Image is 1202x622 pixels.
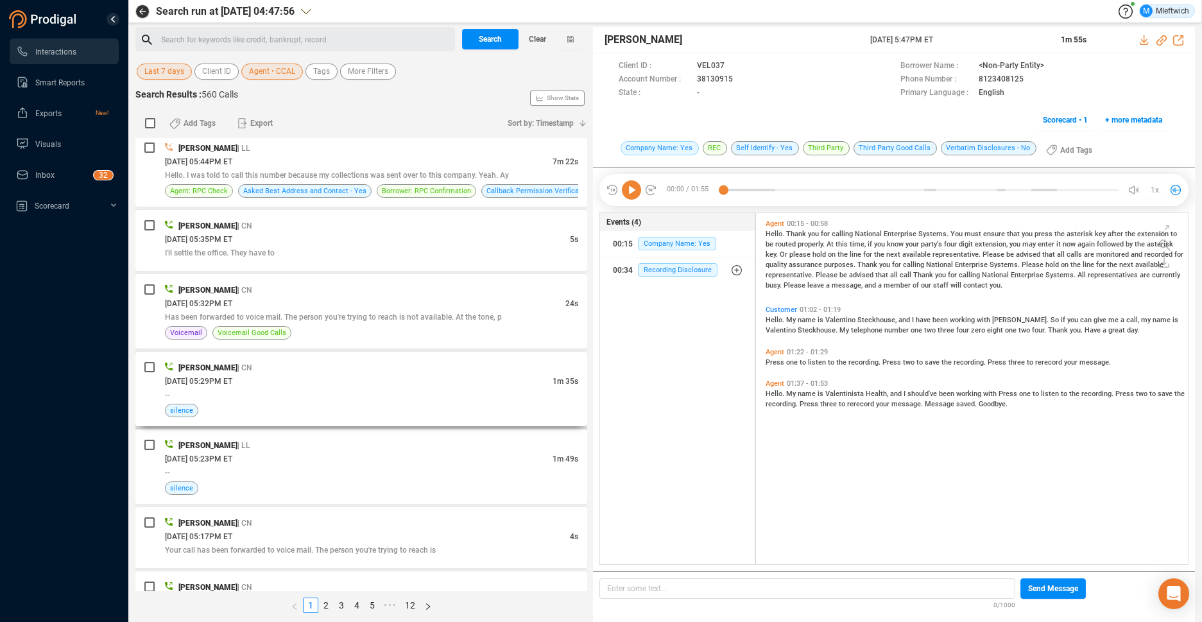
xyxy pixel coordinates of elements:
span: one [911,326,924,334]
span: my [1141,316,1153,324]
span: I [912,316,916,324]
span: Valentino [825,316,857,324]
span: the [1069,390,1081,398]
span: may [1022,240,1038,248]
span: the [1107,261,1119,269]
button: + more metadata [1098,110,1169,130]
span: So [1051,316,1061,324]
span: Add Tags [1060,140,1092,160]
span: can [1080,316,1094,324]
span: zero [971,326,987,334]
span: hold [812,250,828,259]
span: key [1095,230,1108,238]
span: available [1135,261,1163,269]
span: recording. [766,400,800,408]
span: -- [165,390,170,399]
span: enter [1038,240,1056,248]
span: representative. [766,271,816,279]
button: Last 7 days [137,64,192,80]
span: Steckhouse, [857,316,898,324]
span: that [875,271,890,279]
button: More Filters [340,64,396,80]
span: Exports [35,109,62,118]
span: to [800,358,808,367]
span: Hello. [766,230,786,238]
span: Enterprise [1011,271,1045,279]
span: day. [1127,326,1139,334]
span: available [902,250,932,259]
span: you [935,271,948,279]
span: me [1108,316,1120,324]
span: if [1061,316,1067,324]
span: four [956,326,971,334]
span: on [1061,261,1070,269]
span: after [1108,230,1125,238]
span: of [913,281,921,289]
span: for [1096,261,1107,269]
span: be [766,240,775,248]
span: you [1022,230,1035,238]
span: calls [1067,250,1084,259]
span: to [916,358,925,367]
span: 1m 35s [553,377,578,386]
span: [PERSON_NAME]. [992,316,1051,324]
span: recording. [954,358,988,367]
span: two [924,326,938,334]
span: a [878,281,884,289]
span: for [948,271,959,279]
span: is [818,390,825,398]
span: three [1008,358,1027,367]
span: National [982,271,1011,279]
span: line [850,250,863,259]
li: Inbox [10,162,119,187]
span: name [798,316,818,324]
span: Systems. [1045,271,1078,279]
button: Clear [519,29,557,49]
span: Has been forwarded to voice mail. The person you're trying to reach is not available. At the tone, p [165,313,502,322]
span: for [821,230,832,238]
span: recorded [1144,250,1174,259]
span: that [1042,250,1057,259]
span: and [898,316,912,324]
span: give [1094,316,1108,324]
span: Voicemail [170,327,202,339]
a: Interactions [16,39,108,64]
span: Systems. [918,230,950,238]
span: Please [784,281,807,289]
span: Scorecard [35,202,69,211]
button: Search [462,29,519,49]
button: Client ID [194,64,239,80]
span: Visuals [35,140,61,149]
span: one [786,358,800,367]
span: followed [1097,240,1126,248]
span: is [1172,316,1178,324]
span: next [1119,261,1135,269]
span: calling [832,230,855,238]
span: [DATE] 05:44PM ET [165,157,232,166]
span: the [1174,390,1185,398]
span: 7m 22s [553,157,578,166]
span: be [839,271,849,279]
span: calling [959,271,982,279]
span: National [926,261,955,269]
span: | CN [237,363,252,372]
span: Last 7 days [144,64,184,80]
span: Press [766,358,786,367]
span: asterisk [1067,230,1095,238]
span: you [874,240,887,248]
span: Enterprise [884,230,918,238]
span: [PERSON_NAME] [178,144,237,153]
span: telephone [851,326,884,334]
span: [PERSON_NAME] [178,286,237,295]
span: contact [963,281,990,289]
span: Press [1115,390,1136,398]
button: Add Tags [1038,140,1100,160]
span: M [1143,4,1149,17]
span: the [836,358,848,367]
span: you [808,230,821,238]
span: two [1018,326,1032,334]
span: Please [816,271,839,279]
span: are [1084,250,1096,259]
span: one [1005,326,1018,334]
span: Clear [529,29,546,49]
